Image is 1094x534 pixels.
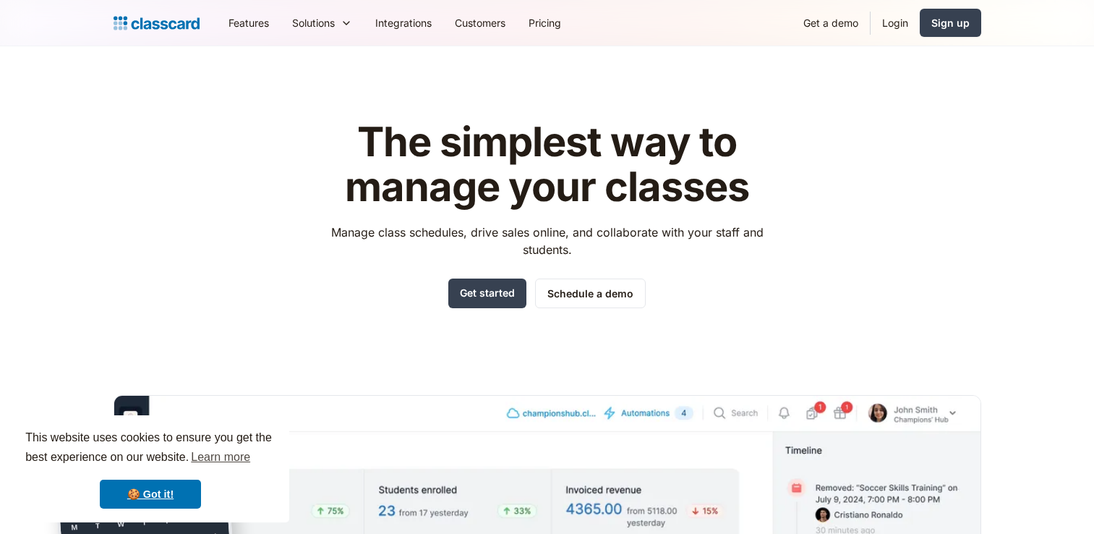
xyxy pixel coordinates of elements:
[871,7,920,39] a: Login
[920,9,981,37] a: Sign up
[292,15,335,30] div: Solutions
[792,7,870,39] a: Get a demo
[25,429,275,468] span: This website uses cookies to ensure you get the best experience on our website.
[364,7,443,39] a: Integrations
[535,279,646,308] a: Schedule a demo
[443,7,517,39] a: Customers
[100,480,201,509] a: dismiss cookie message
[281,7,364,39] div: Solutions
[448,279,526,308] a: Get started
[189,446,252,468] a: learn more about cookies
[317,120,777,209] h1: The simplest way to manage your classes
[114,13,200,33] a: home
[517,7,573,39] a: Pricing
[12,415,289,522] div: cookieconsent
[217,7,281,39] a: Features
[317,224,777,258] p: Manage class schedules, drive sales online, and collaborate with your staff and students.
[931,15,970,30] div: Sign up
